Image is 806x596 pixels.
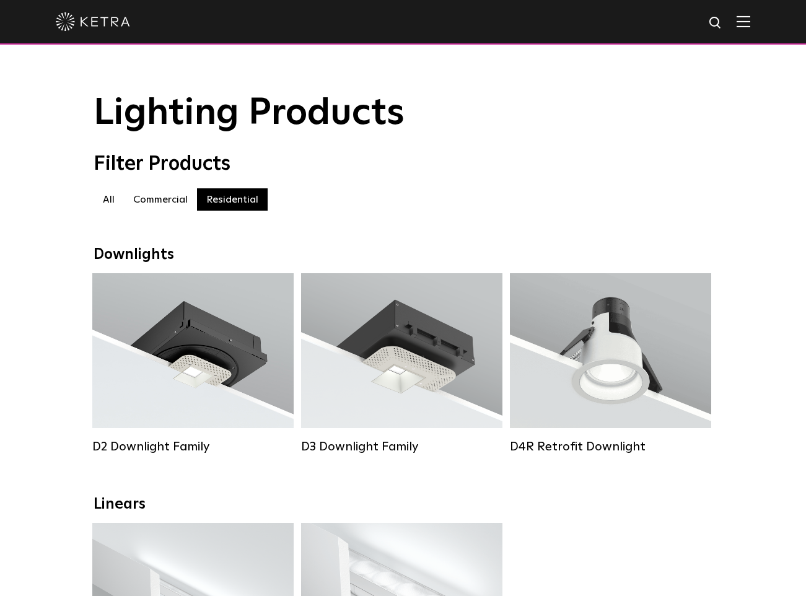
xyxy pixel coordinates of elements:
[92,439,294,454] div: D2 Downlight Family
[94,95,405,132] span: Lighting Products
[301,273,502,454] a: D3 Downlight Family Lumen Output:700 / 900 / 1100Colors:White / Black / Silver / Bronze / Paintab...
[56,12,130,31] img: ketra-logo-2019-white
[197,188,268,211] label: Residential
[94,246,713,264] div: Downlights
[124,188,197,211] label: Commercial
[737,15,750,27] img: Hamburger%20Nav.svg
[301,439,502,454] div: D3 Downlight Family
[510,439,711,454] div: D4R Retrofit Downlight
[92,273,294,454] a: D2 Downlight Family Lumen Output:1200Colors:White / Black / Gloss Black / Silver / Bronze / Silve...
[708,15,724,31] img: search icon
[94,188,124,211] label: All
[94,496,713,514] div: Linears
[510,273,711,454] a: D4R Retrofit Downlight Lumen Output:800Colors:White / BlackBeam Angles:15° / 25° / 40° / 60°Watta...
[94,152,713,176] div: Filter Products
